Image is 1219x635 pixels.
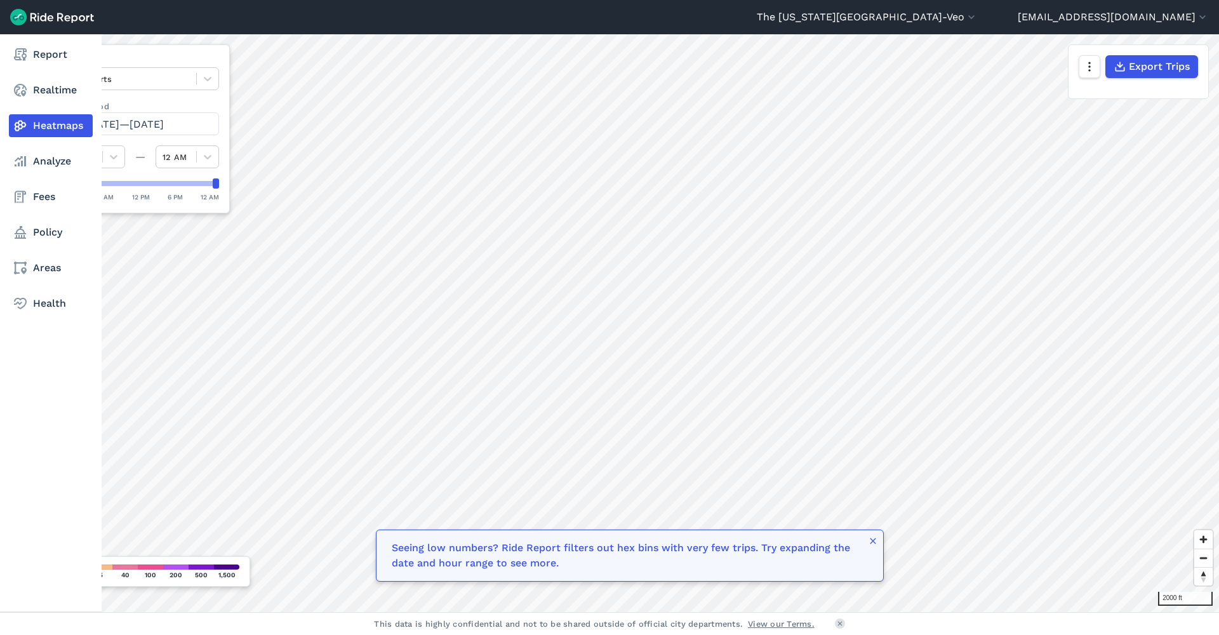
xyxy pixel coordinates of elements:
div: 6 AM [98,191,114,203]
div: 2000 ft [1158,592,1213,606]
a: View our Terms. [748,618,815,630]
button: [DATE]—[DATE] [62,112,219,135]
button: [EMAIL_ADDRESS][DOMAIN_NAME] [1018,10,1209,25]
a: Realtime [9,79,93,102]
a: Analyze [9,150,93,173]
div: 12 AM [201,191,219,203]
button: Export Trips [1105,55,1198,78]
a: Areas [9,257,93,279]
img: Ride Report [10,9,94,25]
span: [DATE]—[DATE] [85,118,164,130]
a: Heatmaps [9,114,93,137]
div: — [125,149,156,164]
div: 6 PM [168,191,183,203]
button: The [US_STATE][GEOGRAPHIC_DATA]-Veo [757,10,978,25]
button: Reset bearing to north [1194,567,1213,585]
a: Health [9,292,93,315]
label: Data Period [62,100,219,112]
a: Fees [9,185,93,208]
canvas: Map [41,34,1219,612]
div: 12 PM [132,191,150,203]
button: Zoom out [1194,549,1213,567]
label: Data Type [62,55,219,67]
span: Export Trips [1129,59,1190,74]
a: Report [9,43,93,66]
button: Zoom in [1194,530,1213,549]
a: Policy [9,221,93,244]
